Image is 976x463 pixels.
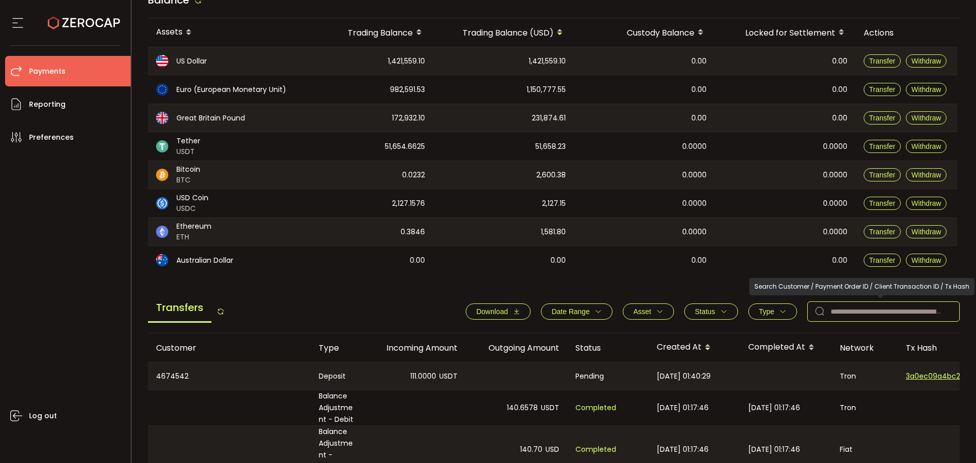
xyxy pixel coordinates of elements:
[466,303,531,320] button: Download
[864,197,901,210] button: Transfer
[364,342,466,354] div: Incoming Amount
[911,199,941,207] span: Withdraw
[148,24,306,41] div: Assets
[657,402,709,414] span: [DATE] 01:17:46
[823,169,847,181] span: 0.0000
[691,84,707,96] span: 0.00
[911,57,941,65] span: Withdraw
[691,55,707,67] span: 0.00
[402,169,425,181] span: 0.0232
[507,402,538,414] span: 140.6578
[682,169,707,181] span: 0.0000
[148,342,311,354] div: Customer
[682,141,707,152] span: 0.0000
[575,444,616,455] span: Completed
[176,136,200,146] span: Tether
[911,171,941,179] span: Withdraw
[176,164,200,175] span: Bitcoin
[541,226,566,238] span: 1,581.80
[832,84,847,96] span: 0.00
[176,113,245,124] span: Great Britain Pound
[410,371,436,382] span: 111.0000
[649,339,740,356] div: Created At
[520,444,542,455] span: 140.70
[869,57,896,65] span: Transfer
[911,256,941,264] span: Withdraw
[832,342,898,354] div: Network
[864,54,901,68] button: Transfer
[657,444,709,455] span: [DATE] 01:17:46
[29,97,66,112] span: Reporting
[567,342,649,354] div: Status
[410,255,425,266] span: 0.00
[684,303,738,320] button: Status
[176,146,200,157] span: USDT
[869,114,896,122] span: Transfer
[906,140,947,153] button: Withdraw
[311,342,364,354] div: Type
[311,390,364,425] div: Balance Adjustment - Debit
[545,444,559,455] span: USD
[623,303,674,320] button: Asset
[823,198,847,209] span: 0.0000
[541,303,613,320] button: Date Range
[156,140,168,152] img: usdt_portfolio.svg
[911,228,941,236] span: Withdraw
[29,130,74,145] span: Preferences
[869,171,896,179] span: Transfer
[906,168,947,181] button: Withdraw
[574,24,715,41] div: Custody Balance
[832,255,847,266] span: 0.00
[869,85,896,94] span: Transfer
[176,203,208,214] span: USDC
[749,278,974,295] div: Search Customer / Payment Order ID / Client Transaction ID / Tx Hash
[869,142,896,150] span: Transfer
[633,307,651,316] span: Asset
[832,390,898,425] div: Tron
[858,353,976,463] div: Chat Widget
[385,141,425,152] span: 51,654.6625
[156,112,168,124] img: gbp_portfolio.svg
[390,84,425,96] span: 982,591.53
[527,84,566,96] span: 1,150,777.55
[864,111,901,125] button: Transfer
[864,83,901,96] button: Transfer
[156,226,168,238] img: eth_portfolio.svg
[176,255,233,266] span: Australian Dollar
[388,55,425,67] span: 1,421,559.10
[911,142,941,150] span: Withdraw
[906,54,947,68] button: Withdraw
[869,256,896,264] span: Transfer
[306,24,433,41] div: Trading Balance
[148,362,311,390] div: 4674542
[439,371,457,382] span: USDT
[401,226,425,238] span: 0.3846
[176,232,211,242] span: ETH
[392,198,425,209] span: 2,127.1576
[542,198,566,209] span: 2,127.15
[176,56,207,67] span: US Dollar
[906,225,947,238] button: Withdraw
[552,307,590,316] span: Date Range
[29,64,66,79] span: Payments
[823,141,847,152] span: 0.0000
[748,303,797,320] button: Type
[832,55,847,67] span: 0.00
[906,83,947,96] button: Withdraw
[864,168,901,181] button: Transfer
[532,112,566,124] span: 231,874.61
[529,55,566,67] span: 1,421,559.10
[575,402,616,414] span: Completed
[682,226,707,238] span: 0.0000
[156,197,168,209] img: usdc_portfolio.svg
[832,362,898,390] div: Tron
[911,114,941,122] span: Withdraw
[176,193,208,203] span: USD Coin
[29,409,57,423] span: Log out
[392,112,425,124] span: 172,932.10
[156,254,168,266] img: aud_portfolio.svg
[657,371,711,382] span: [DATE] 01:40:29
[575,371,604,382] span: Pending
[759,307,774,316] span: Type
[691,255,707,266] span: 0.00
